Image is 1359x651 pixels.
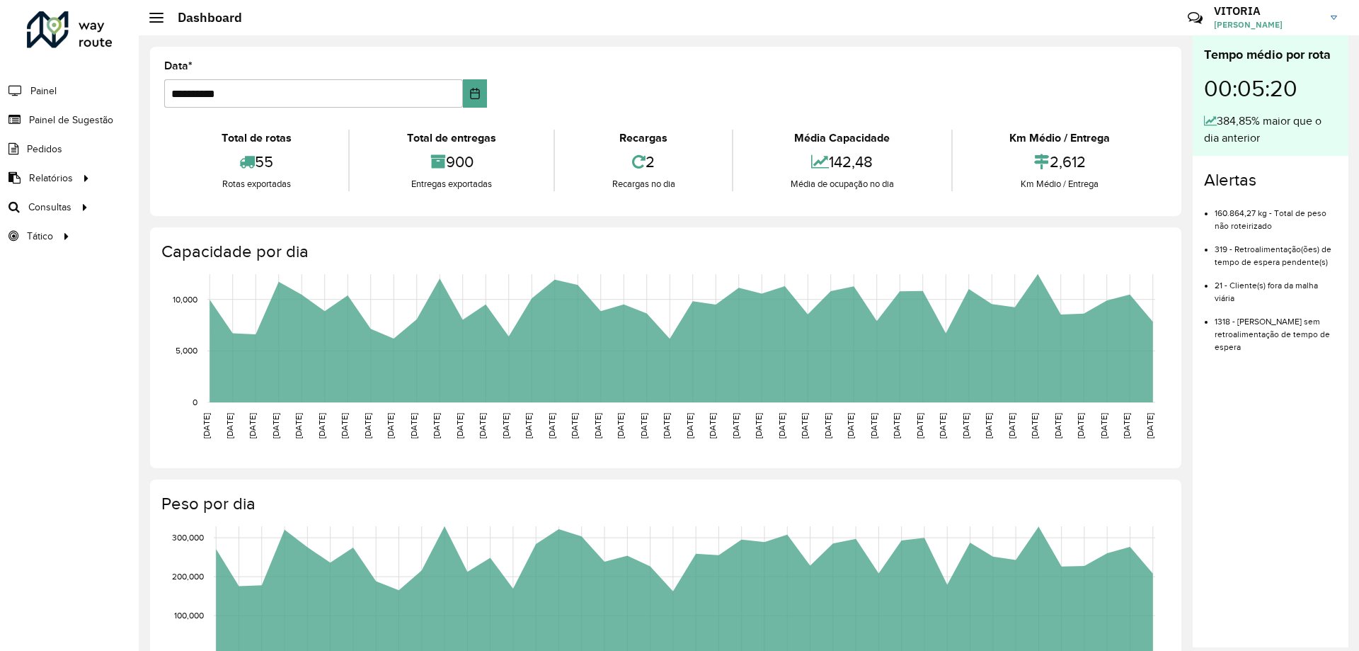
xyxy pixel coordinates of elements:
label: Data [164,57,193,74]
text: [DATE] [271,413,280,438]
text: [DATE] [340,413,349,438]
text: [DATE] [800,413,809,438]
text: [DATE] [593,413,602,438]
span: [PERSON_NAME] [1214,18,1320,31]
text: [DATE] [317,413,326,438]
text: [DATE] [294,413,303,438]
text: [DATE] [892,413,901,438]
text: [DATE] [202,413,211,438]
div: Recargas no dia [558,177,728,191]
div: Recargas [558,130,728,147]
text: [DATE] [1076,413,1085,438]
text: [DATE] [961,413,970,438]
span: Painel [30,84,57,98]
div: 2 [558,147,728,177]
text: [DATE] [363,413,372,438]
div: 900 [353,147,549,177]
text: 10,000 [173,295,197,304]
text: [DATE] [1053,413,1062,438]
div: 2,612 [956,147,1164,177]
text: [DATE] [1030,413,1039,438]
text: [DATE] [731,413,740,438]
text: [DATE] [478,413,487,438]
text: [DATE] [708,413,717,438]
div: Média de ocupação no dia [737,177,947,191]
div: Rotas exportadas [168,177,345,191]
text: 200,000 [172,572,204,581]
li: 160.864,27 kg - Total de peso não roteirizado [1215,196,1337,232]
text: [DATE] [524,413,533,438]
span: Painel de Sugestão [29,113,113,128]
text: [DATE] [685,413,694,438]
text: [DATE] [1007,413,1016,438]
h3: VITORIA [1214,4,1320,18]
text: [DATE] [570,413,579,438]
text: [DATE] [1122,413,1131,438]
text: [DATE] [386,413,395,438]
text: [DATE] [639,413,648,438]
text: 100,000 [174,611,204,620]
h4: Peso por dia [161,494,1167,514]
text: [DATE] [1145,413,1154,438]
text: [DATE] [984,413,993,438]
text: [DATE] [616,413,625,438]
text: [DATE] [1099,413,1108,438]
text: [DATE] [248,413,257,438]
div: Tempo médio por rota [1204,45,1337,64]
text: [DATE] [846,413,855,438]
div: Km Médio / Entrega [956,177,1164,191]
text: [DATE] [501,413,510,438]
text: [DATE] [823,413,832,438]
h4: Capacidade por dia [161,242,1167,262]
div: 142,48 [737,147,947,177]
h4: Alertas [1204,170,1337,191]
text: [DATE] [432,413,441,438]
li: 21 - Cliente(s) fora da malha viária [1215,268,1337,305]
text: [DATE] [225,413,234,438]
text: [DATE] [869,413,878,438]
text: [DATE] [777,413,786,438]
div: 384,85% maior que o dia anterior [1204,113,1337,147]
text: [DATE] [915,413,924,438]
span: Pedidos [27,142,62,157]
div: Entregas exportadas [353,177,549,191]
text: [DATE] [754,413,763,438]
div: Total de rotas [168,130,345,147]
a: Contato Rápido [1180,3,1210,33]
div: Total de entregas [353,130,549,147]
div: 55 [168,147,345,177]
div: 00:05:20 [1204,64,1337,113]
span: Tático [27,229,53,244]
text: [DATE] [547,413,556,438]
text: [DATE] [455,413,464,438]
text: 0 [193,397,197,407]
li: 1318 - [PERSON_NAME] sem retroalimentação de tempo de espera [1215,305,1337,353]
text: [DATE] [938,413,947,438]
text: [DATE] [409,413,418,438]
text: [DATE] [662,413,671,438]
span: Relatórios [29,171,73,186]
div: Km Médio / Entrega [956,130,1164,147]
h2: Dashboard [164,10,242,26]
span: Consultas [28,200,71,215]
text: 5,000 [176,346,197,355]
div: Média Capacidade [737,130,947,147]
text: 300,000 [172,533,204,542]
button: Choose Date [463,79,488,108]
li: 319 - Retroalimentação(ões) de tempo de espera pendente(s) [1215,232,1337,268]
